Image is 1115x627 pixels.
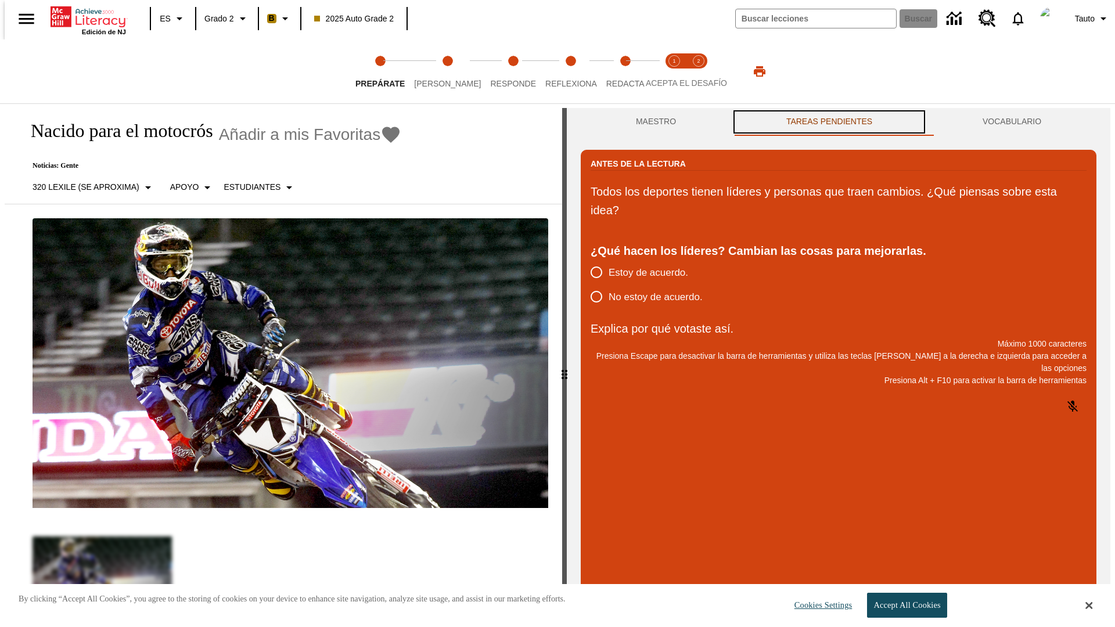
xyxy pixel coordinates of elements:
button: TAREAS PENDIENTES [731,108,927,136]
button: Accept All Cookies [867,593,947,618]
text: 2 [697,58,700,64]
button: Haga clic para activar la función de reconocimiento de voz [1059,392,1087,420]
span: Añadir a mis Favoritas [219,125,381,144]
img: El corredor de motocrós James Stewart vuela por los aires en su motocicleta de montaña [33,218,548,509]
span: Grado 2 [204,13,234,25]
button: Añadir a mis Favoritas - Nacido para el motocrós [219,124,402,145]
p: 320 Lexile (Se aproxima) [33,181,139,193]
button: Seleccionar estudiante [219,177,301,198]
button: Close [1085,600,1092,611]
div: Pulsa la tecla de intro o la barra espaciadora y luego presiona las flechas de derecha e izquierd... [562,108,567,627]
div: ¿Qué hacen los líderes? Cambian las cosas para mejorarlas. [591,242,1087,260]
a: Centro de información [940,3,972,35]
span: [PERSON_NAME] [414,79,481,88]
a: Notificaciones [1003,3,1033,34]
span: Prepárate [355,79,405,88]
button: Maestro [581,108,731,136]
p: By clicking “Accept All Cookies”, you agree to the storing of cookies on your device to enhance s... [19,593,566,605]
p: Estudiantes [224,181,280,193]
span: Redacta [606,79,645,88]
span: ACEPTA EL DESAFÍO [646,78,727,88]
button: Reflexiona step 4 of 5 [536,39,606,103]
p: Presiona Alt + F10 para activar la barra de herramientas [591,374,1087,387]
button: Acepta el desafío lee step 1 of 2 [657,39,691,103]
p: Presiona Escape para desactivar la barra de herramientas y utiliza las teclas [PERSON_NAME] a la ... [591,350,1087,374]
p: Explica por qué votaste así. [591,319,1087,338]
body: Explica por qué votaste así. Máximo 1000 caracteres Presiona Alt + F10 para activar la barra de h... [5,9,170,20]
p: Noticias: Gente [19,161,401,170]
button: VOCABULARIO [927,108,1096,136]
a: Centro de recursos, Se abrirá en una pestaña nueva. [972,3,1003,34]
span: B [269,11,275,26]
span: Estoy de acuerdo. [609,265,688,280]
button: Seleccione Lexile, 320 Lexile (Se aproxima) [28,177,160,198]
button: Imprimir [741,61,778,82]
button: Abrir el menú lateral [9,2,44,36]
button: Tipo de apoyo, Apoyo [166,177,220,198]
div: Portada [51,4,126,35]
span: Reflexiona [545,79,597,88]
button: Perfil/Configuración [1070,8,1115,29]
button: Cookies Settings [784,593,857,617]
span: 2025 Auto Grade 2 [314,13,394,25]
button: Lenguaje: ES, Selecciona un idioma [154,8,192,29]
p: Todos los deportes tienen líderes y personas que traen cambios. ¿Qué piensas sobre esta idea? [591,182,1087,219]
text: 1 [672,58,675,64]
div: poll [591,260,712,309]
span: Responde [490,79,536,88]
button: Redacta step 5 of 5 [597,39,654,103]
h1: Nacido para el motocrós [19,120,213,142]
button: Grado: Grado 2, Elige un grado [200,8,254,29]
img: avatar image [1040,7,1063,30]
span: Edición de NJ [82,28,126,35]
span: ES [160,13,171,25]
p: Máximo 1000 caracteres [591,338,1087,350]
button: Lee step 2 of 5 [405,39,490,103]
button: Boost El color de la clase es anaranjado claro. Cambiar el color de la clase. [262,8,297,29]
button: Acepta el desafío contesta step 2 of 2 [682,39,715,103]
button: Responde step 3 of 5 [481,39,545,103]
span: No estoy de acuerdo. [609,290,703,305]
button: Prepárate step 1 of 5 [346,39,414,103]
input: Buscar campo [736,9,896,28]
p: Apoyo [170,181,199,193]
button: Escoja un nuevo avatar [1033,3,1070,34]
h2: Antes de la lectura [591,157,686,170]
div: reading [5,108,562,621]
div: activity [567,108,1110,627]
div: Instructional Panel Tabs [581,108,1096,136]
span: Tauto [1075,13,1095,25]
